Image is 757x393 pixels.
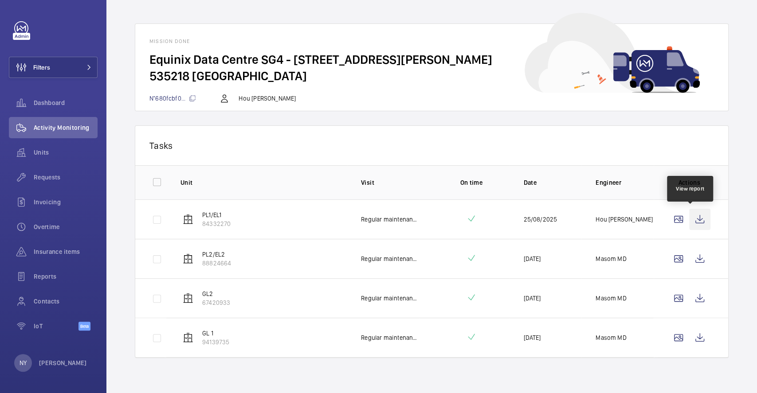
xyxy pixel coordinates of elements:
p: Masom MD [596,294,626,303]
p: On time [433,178,510,187]
p: Visit [361,178,419,187]
p: Unit [180,178,347,187]
p: PL1/EL1 [202,210,231,219]
span: Overtime [34,222,98,231]
p: 25/08/2025 [523,215,557,224]
p: 94139735 [202,338,229,346]
p: Regular maintenance [361,333,419,342]
span: IoT [34,322,78,331]
h2: Equinix Data Centre SG4 - [STREET_ADDRESS][PERSON_NAME] [149,51,714,68]
div: View report [676,185,705,193]
img: elevator.svg [183,253,193,264]
span: Insurance items [34,247,98,256]
p: [DATE] [523,333,541,342]
p: NY [20,358,27,367]
span: Filters [33,63,50,72]
p: PL2/EL2 [202,250,231,259]
p: [DATE] [523,294,541,303]
span: Invoicing [34,198,98,206]
img: car delivery [525,13,700,93]
span: Requests [34,173,98,182]
p: Engineer [596,178,654,187]
span: Reports [34,272,98,281]
p: Tasks [149,140,714,151]
p: 84332270 [202,219,231,228]
p: Regular maintenance [361,215,419,224]
p: Regular maintenance [361,294,419,303]
img: elevator.svg [183,214,193,225]
p: 67420933 [202,298,230,307]
p: [DATE] [523,254,541,263]
p: [PERSON_NAME] [39,358,87,367]
img: elevator.svg [183,332,193,343]
p: Masom MD [596,254,626,263]
h1: Mission done [149,38,714,44]
span: Units [34,148,98,157]
span: Contacts [34,297,98,306]
span: N°680fcbf0... [149,95,196,102]
span: Activity Monitoring [34,123,98,132]
span: Dashboard [34,98,98,107]
p: Hou [PERSON_NAME] [596,215,653,224]
p: GL 1 [202,329,229,338]
button: Filters [9,57,98,78]
span: Beta [78,322,90,331]
p: Regular maintenance [361,254,419,263]
h2: 535218 [GEOGRAPHIC_DATA] [149,68,714,84]
p: 88824664 [202,259,231,268]
img: elevator.svg [183,293,193,304]
p: Hou [PERSON_NAME] [239,94,296,103]
p: Masom MD [596,333,626,342]
p: GL2 [202,289,230,298]
p: Date [523,178,581,187]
